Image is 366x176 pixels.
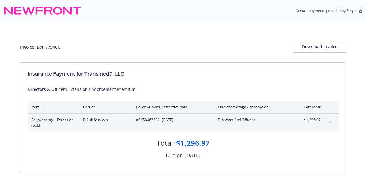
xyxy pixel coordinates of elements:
[185,151,200,159] div: [DATE]
[31,104,73,109] div: Item
[166,151,183,159] div: Due on
[325,117,335,127] button: expand content
[136,104,208,109] div: Policy number / Effective date
[83,117,127,123] span: E-Risk Services
[136,117,208,123] span: #EKS3463232 - [DATE]
[298,104,321,109] div: Total cost
[28,114,339,132] div: Policy change - Extension - AddE-Risk Services#EKS3463232- [DATE]Directors And Officers$1,296.97e...
[218,117,288,123] span: Directors And Officers
[20,44,60,50] div: Invoice ID: 4F7754CC
[218,104,288,109] div: Line of coverage / description
[157,138,175,148] div: Total:
[83,104,127,109] div: Carrier
[296,8,356,13] p: Secure payments provided by Stripe
[28,70,339,78] div: Insurance Payment for Transmed7, LLC
[28,86,339,92] div: Directors & Officers Extension Endorsement Premium
[294,41,346,53] button: Download Invoice
[31,117,73,128] span: Policy change - Extension - Add
[176,138,210,148] div: $1,296.97
[298,117,321,123] span: $1,296.97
